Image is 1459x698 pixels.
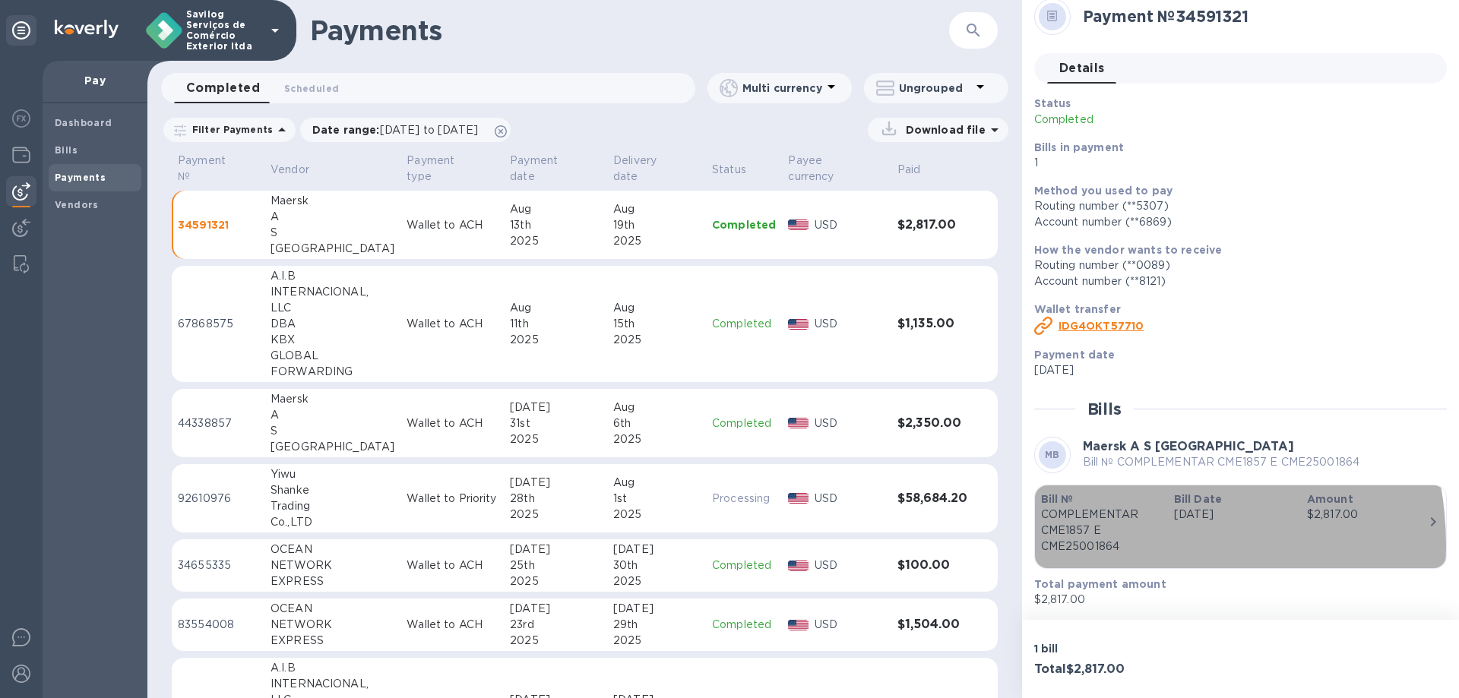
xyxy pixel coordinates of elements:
[788,153,885,185] span: Payee currency
[510,491,601,507] div: 28th
[510,415,601,431] div: 31st
[12,146,30,164] img: Wallets
[1034,485,1447,569] button: Bill №COMPLEMENTAR CME1857 E CME25001864Bill Date[DATE]Amount$2,817.00
[510,431,601,447] div: 2025
[310,14,860,46] h1: Payments
[271,284,394,300] div: INTERNACIONAL,
[271,162,309,178] p: Vendor
[613,300,700,316] div: Aug
[55,144,78,156] b: Bills
[271,660,394,676] div: A.I.B
[271,498,394,514] div: Trading
[271,557,394,573] div: NETWORK
[407,557,498,573] p: Wallet to ACH
[55,117,112,128] b: Dashboard
[510,507,601,523] div: 2025
[1059,58,1105,79] span: Details
[1034,155,1435,171] p: 1
[510,475,601,491] div: [DATE]
[178,617,258,633] p: 83554008
[788,418,809,428] img: USD
[178,316,258,332] p: 67868575
[271,268,394,284] div: A.I.B
[1034,198,1435,214] div: Routing number (**5307)
[271,466,394,482] div: Yiwu
[1034,273,1435,289] div: Account number (**8121)
[897,317,967,331] h3: $1,135.00
[900,122,986,137] p: Download file
[312,122,486,137] p: Date range :
[897,218,967,232] h3: $2,817.00
[6,15,36,46] div: Unpin categories
[613,153,680,185] p: Delivery date
[712,217,776,232] p: Completed
[1034,112,1302,128] p: Completed
[510,617,601,633] div: 23rd
[510,332,601,348] div: 2025
[1041,507,1162,554] p: COMPLEMENTAR CME1857 E CME25001864
[271,316,394,332] div: DBA
[788,493,809,504] img: USD
[510,153,581,185] p: Payment date
[1034,214,1435,230] div: Account number (**6869)
[1034,362,1435,378] p: [DATE]
[1034,349,1116,361] b: Payment date
[407,153,478,185] p: Payment type
[271,542,394,557] div: OCEAN
[815,415,885,431] p: USD
[271,423,394,439] div: S
[1307,507,1428,523] div: $2,817.00
[1174,493,1222,505] b: Bill Date
[1034,97,1071,109] b: Status
[788,620,809,630] img: USD
[271,601,394,617] div: OCEAN
[178,153,258,185] span: Payment №
[613,233,700,249] div: 2025
[613,557,700,573] div: 30th
[271,209,394,225] div: A
[613,542,700,557] div: [DATE]
[300,118,511,142] div: Date range:[DATE] to [DATE]
[1034,641,1235,656] p: 1 bill
[380,124,478,136] span: [DATE] to [DATE]
[613,507,700,523] div: 2025
[271,617,394,633] div: NETWORK
[510,573,601,589] div: 2025
[897,617,967,632] h3: $1,504.00
[1034,257,1435,273] div: Routing number (**0089)
[712,557,776,573] p: Completed
[613,601,700,617] div: [DATE]
[815,617,885,633] p: USD
[788,561,809,571] img: USD
[1034,662,1235,677] h3: Total $2,817.00
[178,217,258,232] p: 34591321
[897,558,967,573] h3: $100.00
[712,491,776,507] p: Processing
[1041,493,1074,505] b: Bill №
[178,557,258,573] p: 34655335
[186,9,262,52] p: Savilog Serviços de Comércio Exterior ltda
[407,217,498,233] p: Wallet to ACH
[407,617,498,633] p: Wallet to ACH
[788,319,809,330] img: USD
[1034,244,1223,256] b: How the vendor wants to receive
[407,415,498,431] p: Wallet to ACH
[271,348,394,364] div: GLOBAL
[788,153,865,185] p: Payee currency
[271,633,394,649] div: EXPRESS
[510,201,601,217] div: Aug
[1034,578,1166,590] b: Total payment amount
[712,162,766,178] span: Status
[271,573,394,589] div: EXPRESS
[55,73,135,88] p: Pay
[510,633,601,649] div: 2025
[1045,449,1060,460] b: MB
[55,199,99,210] b: Vendors
[510,557,601,573] div: 25th
[613,217,700,233] div: 19th
[178,415,258,431] p: 44338857
[271,514,394,530] div: Co.,LTD
[1034,303,1121,315] b: Wallet transfer
[1307,493,1353,505] b: Amount
[815,316,885,332] p: USD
